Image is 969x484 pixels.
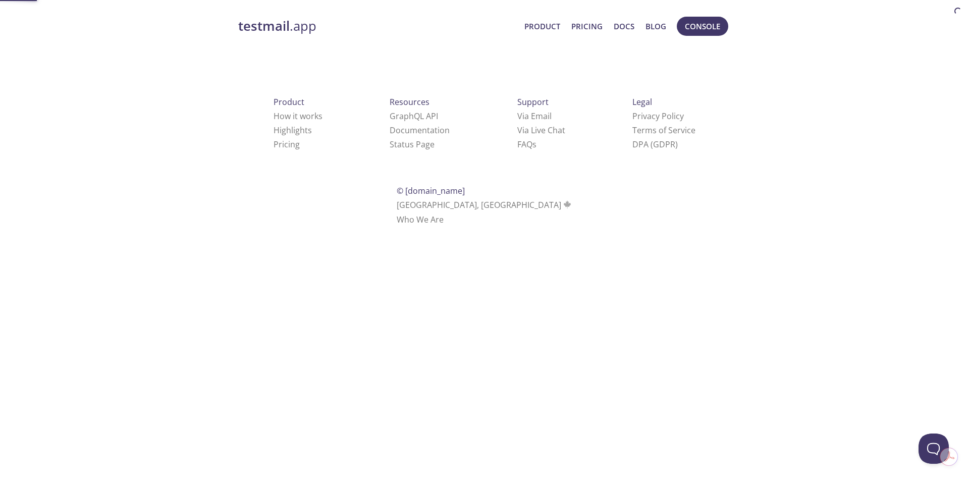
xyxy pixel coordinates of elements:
[919,434,949,464] iframe: Help Scout Beacon - Open
[517,96,549,107] span: Support
[685,20,720,33] span: Console
[677,17,728,36] button: Console
[390,111,438,122] a: GraphQL API
[524,20,560,33] a: Product
[238,17,290,35] strong: testmail
[274,96,304,107] span: Product
[238,18,516,35] a: testmail.app
[397,199,573,210] span: [GEOGRAPHIC_DATA], [GEOGRAPHIC_DATA]
[645,20,666,33] a: Blog
[632,111,684,122] a: Privacy Policy
[274,139,300,150] a: Pricing
[397,185,465,196] span: © [DOMAIN_NAME]
[571,20,603,33] a: Pricing
[274,111,322,122] a: How it works
[517,125,565,136] a: Via Live Chat
[632,125,695,136] a: Terms of Service
[517,139,536,150] a: FAQ
[390,96,429,107] span: Resources
[397,214,444,225] a: Who We Are
[614,20,634,33] a: Docs
[632,139,678,150] a: DPA (GDPR)
[632,96,652,107] span: Legal
[274,125,312,136] a: Highlights
[532,139,536,150] span: s
[517,111,552,122] a: Via Email
[390,139,435,150] a: Status Page
[390,125,450,136] a: Documentation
